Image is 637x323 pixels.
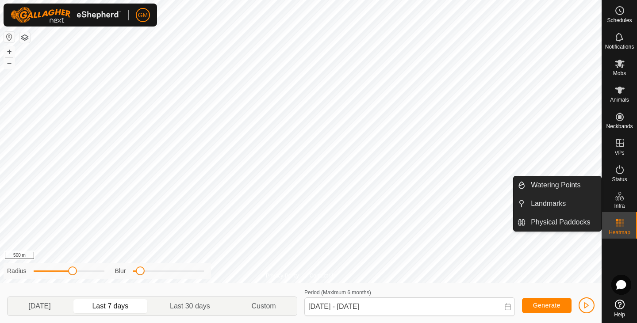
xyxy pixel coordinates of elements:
span: Generate [533,302,560,309]
label: Radius [7,266,27,276]
span: Last 30 days [170,301,210,312]
a: Physical Paddocks [526,213,601,231]
li: Watering Points [514,176,601,194]
button: + [4,46,15,57]
span: Landmarks [531,198,566,209]
span: Neckbands [606,124,633,129]
span: Animals [610,97,629,103]
a: Privacy Policy [266,272,299,280]
span: VPs [614,150,624,156]
label: Blur [115,266,126,276]
span: Notifications [605,44,634,49]
span: Status [612,177,627,182]
img: Gallagher Logo [11,7,121,23]
span: Physical Paddocks [531,217,590,228]
span: Infra [614,203,625,209]
button: – [4,58,15,68]
label: Period (Maximum 6 months) [304,289,371,296]
a: Watering Points [526,176,601,194]
span: GM [138,11,148,20]
span: Mobs [613,71,626,76]
span: Help [614,312,625,317]
li: Physical Paddocks [514,213,601,231]
span: Last 7 days [92,301,128,312]
li: Landmarks [514,195,601,213]
button: Reset Map [4,32,15,42]
span: [DATE] [28,301,50,312]
span: Heatmap [609,230,630,235]
span: Watering Points [531,180,580,190]
span: Custom [252,301,276,312]
a: Help [602,296,637,321]
span: Schedules [607,18,632,23]
button: Map Layers [19,32,30,43]
a: Contact Us [310,272,336,280]
button: Generate [522,298,572,313]
a: Landmarks [526,195,601,213]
